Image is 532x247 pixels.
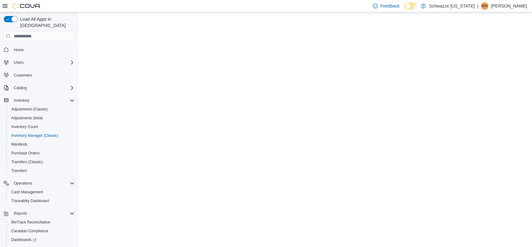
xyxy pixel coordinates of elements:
[1,179,77,188] button: Operations
[1,83,77,92] button: Catalog
[6,140,77,149] button: Manifests
[9,158,45,166] a: Transfers (Classic)
[9,105,75,113] span: Adjustments (Classic)
[477,2,478,10] p: |
[11,46,26,54] a: Home
[429,2,475,10] p: Schwazze [US_STATE]
[404,9,405,10] span: Dark Mode
[14,181,32,186] span: Operations
[11,107,48,112] span: Adjustments (Classic)
[9,141,75,148] span: Manifests
[11,97,75,104] span: Inventory
[11,210,75,217] span: Reports
[9,167,75,175] span: Transfers
[11,133,58,138] span: Inventory Manager (Classic)
[9,236,75,244] span: Dashboards
[1,209,77,218] button: Reports
[9,149,42,157] a: Purchase Orders
[14,73,32,78] span: Customers
[11,84,29,92] button: Catalog
[9,218,75,226] span: BioTrack Reconciliation
[1,96,77,105] button: Inventory
[9,236,39,244] a: Dashboards
[11,168,27,173] span: Transfers
[9,123,40,131] a: Inventory Count
[6,235,77,244] a: Dashboards
[6,196,77,205] button: Traceabilty Dashboard
[9,114,75,122] span: Adjustments (beta)
[13,3,41,9] img: Cova
[11,72,34,79] a: Customers
[9,167,29,175] a: Transfers
[404,3,418,9] input: Dark Mode
[9,197,51,205] a: Traceabilty Dashboard
[11,46,75,53] span: Home
[6,188,77,196] button: Cash Management
[9,132,75,139] span: Inventory Manager (Classic)
[11,159,43,164] span: Transfers (Classic)
[9,197,75,205] span: Traceabilty Dashboard
[11,220,50,225] span: BioTrack Reconciliation
[491,2,527,10] p: [PERSON_NAME]
[6,122,77,131] button: Inventory Count
[14,47,24,52] span: Home
[6,218,77,227] button: BioTrack Reconciliation
[11,59,75,66] span: Users
[11,180,35,187] button: Operations
[11,198,49,203] span: Traceabilty Dashboard
[9,123,75,131] span: Inventory Count
[6,105,77,114] button: Adjustments (Classic)
[11,190,43,195] span: Cash Management
[9,158,75,166] span: Transfers (Classic)
[9,227,51,235] a: Canadian Compliance
[11,228,48,234] span: Canadian Compliance
[9,188,75,196] span: Cash Management
[481,2,488,10] div: Krystal Hernandez
[9,105,50,113] a: Adjustments (Classic)
[11,237,36,242] span: Dashboards
[9,227,75,235] span: Canadian Compliance
[11,97,32,104] button: Inventory
[6,114,77,122] button: Adjustments (beta)
[9,149,75,157] span: Purchase Orders
[11,124,38,129] span: Inventory Count
[11,59,26,66] button: Users
[9,141,30,148] a: Manifests
[482,2,488,10] span: KH
[380,3,399,9] span: Feedback
[9,218,53,226] a: BioTrack Reconciliation
[11,115,43,121] span: Adjustments (beta)
[18,16,75,29] span: Load All Apps in [GEOGRAPHIC_DATA]
[6,149,77,158] button: Purchase Orders
[6,131,77,140] button: Inventory Manager (Classic)
[1,45,77,54] button: Home
[6,166,77,175] button: Transfers
[11,142,27,147] span: Manifests
[11,84,75,92] span: Catalog
[14,211,27,216] span: Reports
[11,151,40,156] span: Purchase Orders
[6,158,77,166] button: Transfers (Classic)
[11,71,75,79] span: Customers
[11,180,75,187] span: Operations
[9,188,45,196] a: Cash Management
[9,114,45,122] a: Adjustments (beta)
[14,85,27,90] span: Catalog
[9,132,61,139] a: Inventory Manager (Classic)
[1,71,77,80] button: Customers
[14,98,29,103] span: Inventory
[11,210,29,217] button: Reports
[14,60,23,65] span: Users
[1,58,77,67] button: Users
[6,227,77,235] button: Canadian Compliance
